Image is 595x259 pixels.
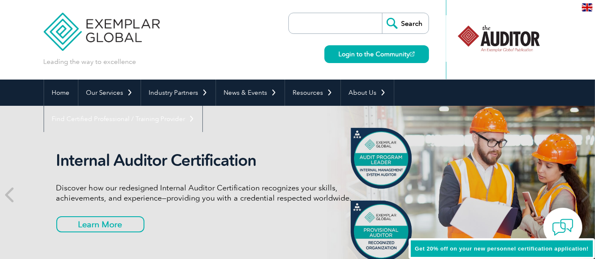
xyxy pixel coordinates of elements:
img: open_square.png [410,52,415,56]
p: Discover how our redesigned Internal Auditor Certification recognizes your skills, achievements, ... [56,183,374,203]
a: About Us [341,80,394,106]
span: Get 20% off on your new personnel certification application! [415,245,589,252]
a: Industry Partners [141,80,216,106]
a: Login to the Community [324,45,429,63]
a: Resources [285,80,340,106]
img: contact-chat.png [552,217,573,238]
h2: Internal Auditor Certification [56,151,374,170]
a: Learn More [56,216,144,232]
a: Home [44,80,78,106]
input: Search [382,13,429,33]
p: Leading the way to excellence [44,57,136,66]
a: Our Services [78,80,141,106]
a: News & Events [216,80,285,106]
img: en [582,3,592,11]
a: Find Certified Professional / Training Provider [44,106,202,132]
